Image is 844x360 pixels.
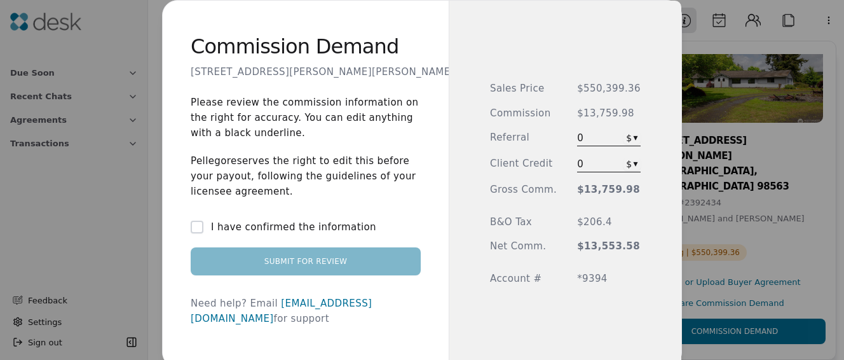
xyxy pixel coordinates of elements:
p: Please review the commission information on the right for accuracy. You can edit anything with a ... [191,95,421,141]
span: $13,553.58 [577,239,641,254]
span: $550,399.36 [577,81,641,96]
span: Net Comm. [490,239,557,254]
div: ▾ [634,130,638,144]
div: ▾ [634,156,638,170]
a: [EMAIL_ADDRESS][DOMAIN_NAME] [191,298,372,324]
span: Sales Price [490,81,557,96]
span: 0 [577,130,618,146]
span: Commission [490,106,557,121]
label: I have confirmed the information [211,219,376,235]
span: $206.4 [577,215,641,230]
span: Referral [490,130,557,146]
span: 0 [577,156,618,172]
span: *9394 [577,272,641,286]
span: Account # [490,272,557,286]
span: B&O Tax [490,215,557,230]
div: Need help? Email [191,296,421,326]
button: $ [623,158,641,170]
button: $ [623,132,641,144]
span: $13,759.98 [577,183,641,197]
span: Gross Comm. [490,183,557,197]
p: [STREET_ADDRESS][PERSON_NAME][PERSON_NAME] [191,65,454,80]
p: Pellego reserves the right to edit this before your payout, following the guidelines of your lice... [191,153,421,199]
span: for support [274,313,329,324]
span: $13,759.98 [577,106,641,121]
span: Client Credit [490,156,557,172]
h2: Commission Demand [191,41,399,52]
